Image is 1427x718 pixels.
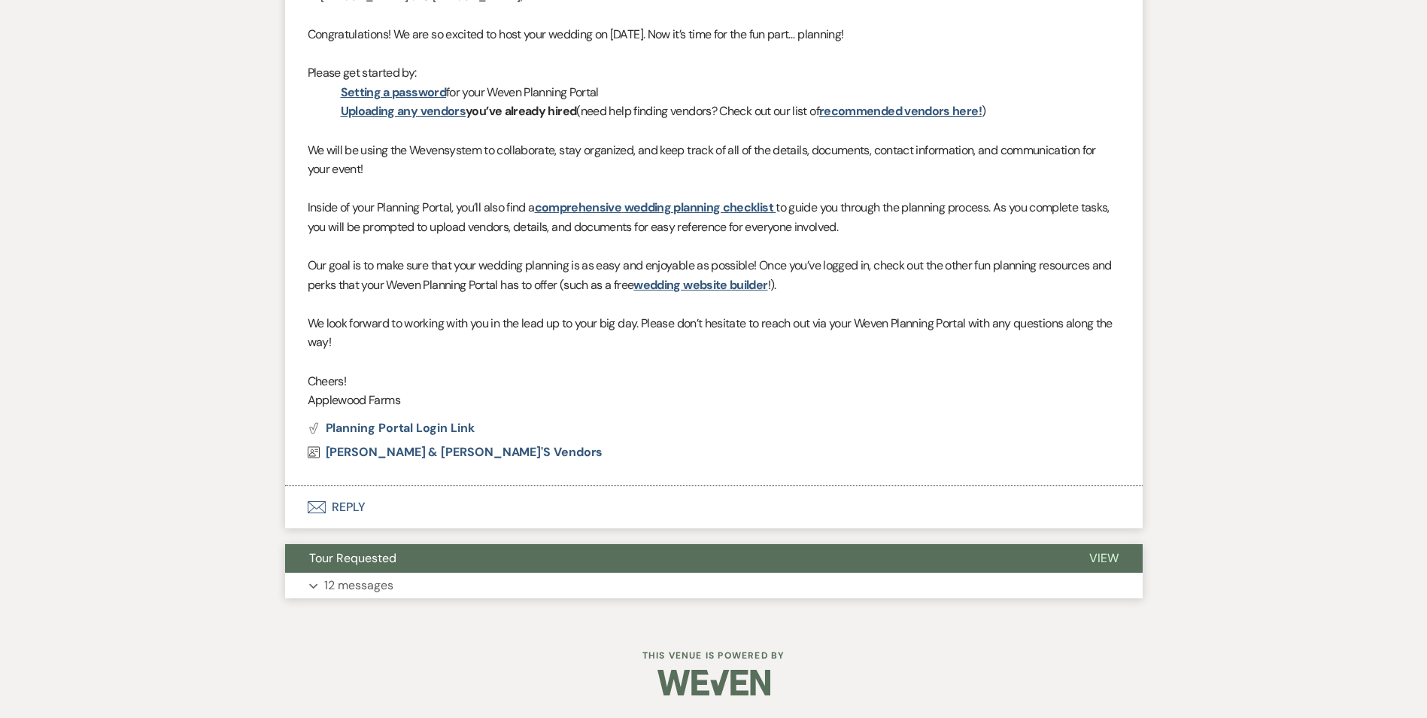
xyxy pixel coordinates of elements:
[308,142,1096,178] span: system to collaborate, stay organized, and keep track of all of the details, documents, contact i...
[308,257,1112,293] span: Our goal is to make sure that your wedding planning is as easy and enjoyable as possible! Once yo...
[1065,544,1143,573] button: View
[768,277,776,293] span: !).
[466,103,576,119] strong: you’ve already hired
[308,446,603,458] a: [PERSON_NAME] & [PERSON_NAME]'s Vendors
[446,84,599,100] span: for your Weven Planning Portal
[285,573,1143,598] button: 12 messages
[285,486,1143,528] button: Reply
[341,103,466,119] a: Uploading any vendors
[308,142,444,158] span: We will be using the Weven
[308,65,417,81] span: Please get started by:
[624,199,773,215] strong: wedding planning checklist
[308,391,1120,410] p: Applewood Farms
[535,199,622,215] strong: comprehensive
[285,544,1065,573] button: Tour Requested
[324,576,393,595] p: 12 messages
[535,199,776,215] a: comprehensive wedding planning checklist
[982,103,985,119] span: )
[341,84,446,100] a: Setting a password
[308,422,475,434] button: Planning Portal Login Link
[1089,550,1119,566] span: View
[576,103,819,119] span: (need help finding vendors? Check out our list of
[308,26,844,42] span: Congratulations! We are so excited to host your wedding on [DATE]. Now it’s time for the fun part...
[308,199,535,215] span: Inside of your Planning Portal, you’ll also find a
[819,103,982,119] a: recommended vendors here!
[309,550,396,566] span: Tour Requested
[633,277,767,293] a: wedding website builder
[326,420,475,436] span: Planning Portal Login Link
[657,656,770,709] img: Weven Logo
[326,444,603,460] span: [PERSON_NAME] & [PERSON_NAME]'s Vendors
[308,315,1113,351] span: We look forward to working with you in the lead up to your big day. Please don’t hesitate to reac...
[308,199,1110,235] span: to guide you through the planning process. As you complete tasks, you will be prompted to upload ...
[308,373,347,389] span: Cheers!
